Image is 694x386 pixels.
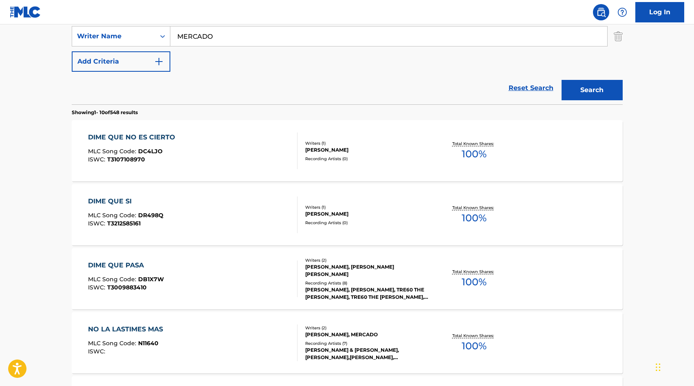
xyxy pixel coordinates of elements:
div: Writers ( 2 ) [305,325,428,331]
span: T3107108970 [107,156,145,163]
iframe: Chat Widget [653,347,694,386]
a: Log In [635,2,684,22]
img: help [617,7,627,17]
span: ISWC : [88,284,107,291]
div: [PERSON_NAME], MERCADO [305,331,428,338]
p: Total Known Shares: [452,269,496,275]
a: DIME QUE SIMLC Song Code:DR498QISWC:T3212585161Writers (1)[PERSON_NAME]Recording Artists (0)Total... [72,184,623,245]
span: MLC Song Code : [88,212,138,219]
div: Help [614,4,630,20]
div: Recording Artists ( 8 ) [305,280,428,286]
button: Search [562,80,623,100]
div: DIME QUE NO ES CIERTO [88,132,179,142]
p: Total Known Shares: [452,141,496,147]
div: Recording Artists ( 7 ) [305,340,428,346]
form: Search Form [72,1,623,104]
a: NO LA LASTIMES MASMLC Song Code:N11640ISWC:Writers (2)[PERSON_NAME], MERCADORecording Artists (7)... [72,312,623,373]
span: 100 % [462,275,487,289]
a: DIME QUE NO ES CIERTOMLC Song Code:DC4LJOISWC:T3107108970Writers (1)[PERSON_NAME]Recording Artist... [72,120,623,181]
a: DIME QUE PASAMLC Song Code:DB1X7WISWC:T3009883410Writers (2)[PERSON_NAME], [PERSON_NAME] [PERSON_... [72,248,623,309]
div: [PERSON_NAME] [305,210,428,218]
p: Total Known Shares: [452,205,496,211]
span: MLC Song Code : [88,148,138,155]
img: 9d2ae6d4665cec9f34b9.svg [154,57,164,66]
div: Writers ( 1 ) [305,140,428,146]
img: search [596,7,606,17]
div: [PERSON_NAME] [305,146,428,154]
span: MLC Song Code : [88,276,138,283]
span: T3212585161 [107,220,141,227]
div: Recording Artists ( 0 ) [305,156,428,162]
div: DIME QUE PASA [88,260,164,270]
span: 100 % [462,339,487,353]
img: MLC Logo [10,6,41,18]
span: T3009883410 [107,284,147,291]
span: DC4LJO [138,148,163,155]
span: ISWC : [88,348,107,355]
span: 100 % [462,147,487,161]
div: [PERSON_NAME], [PERSON_NAME] [PERSON_NAME] [305,263,428,278]
a: Reset Search [505,79,557,97]
div: Writers ( 1 ) [305,204,428,210]
button: Add Criteria [72,51,170,72]
div: Writer Name [77,31,150,41]
div: [PERSON_NAME], [PERSON_NAME], TRE60 THE [PERSON_NAME], TRE60 THE [PERSON_NAME], [PERSON_NAME], [P... [305,286,428,301]
div: Arrastrar [656,355,661,379]
a: Public Search [593,4,609,20]
span: ISWC : [88,220,107,227]
p: Total Known Shares: [452,333,496,339]
div: Widget de chat [653,347,694,386]
span: N11640 [138,340,159,347]
span: ISWC : [88,156,107,163]
div: NO LA LASTIMES MAS [88,324,167,334]
div: Recording Artists ( 0 ) [305,220,428,226]
span: DB1X7W [138,276,164,283]
span: MLC Song Code : [88,340,138,347]
div: Writers ( 2 ) [305,257,428,263]
span: DR498Q [138,212,163,219]
span: 100 % [462,211,487,225]
div: DIME QUE SI [88,196,163,206]
img: Delete Criterion [614,26,623,46]
div: [PERSON_NAME] & [PERSON_NAME], [PERSON_NAME],[PERSON_NAME], [PERSON_NAME], [PERSON_NAME], [PERSON... [305,346,428,361]
p: Showing 1 - 10 of 548 results [72,109,138,116]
